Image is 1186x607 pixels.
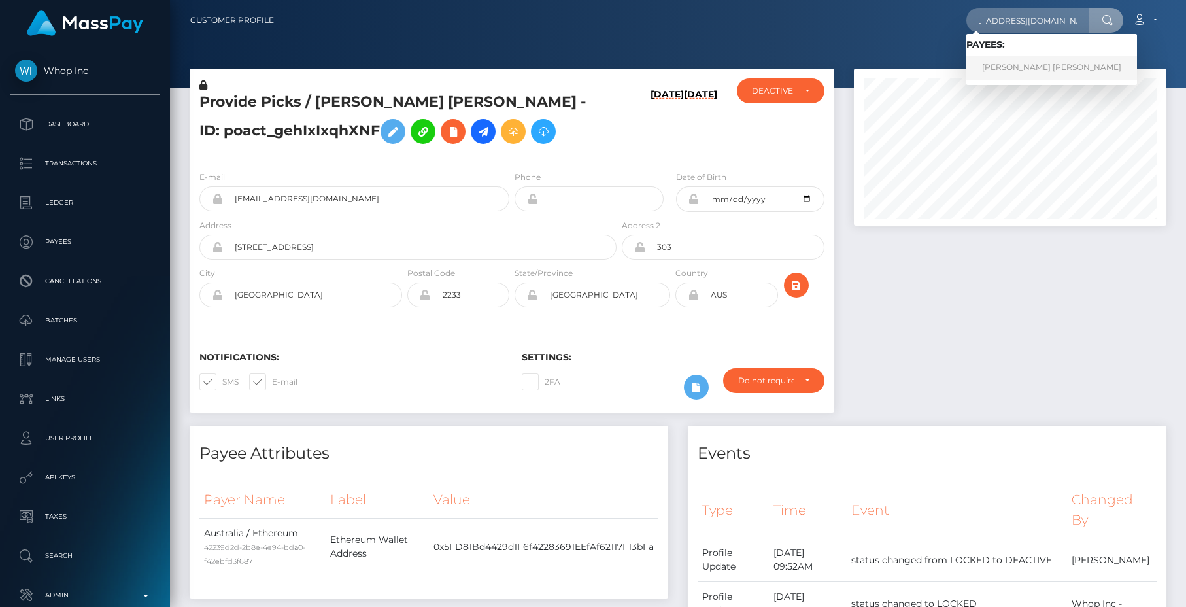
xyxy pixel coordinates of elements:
[1067,482,1157,538] th: Changed By
[15,507,155,527] p: Taxes
[407,268,455,279] label: Postal Code
[847,538,1066,582] td: status changed from LOCKED to DEACTIVE
[190,7,274,34] a: Customer Profile
[522,352,824,363] h6: Settings:
[15,154,155,173] p: Transactions
[15,271,155,291] p: Cancellations
[199,92,609,150] h5: Provide Picks / [PERSON_NAME] [PERSON_NAME] - ID: poact_gehIxIxqhXNF
[698,538,769,582] td: Profile Update
[15,60,37,82] img: Whop Inc
[15,193,155,213] p: Ledger
[966,56,1137,80] a: [PERSON_NAME] [PERSON_NAME]
[847,482,1066,538] th: Event
[15,311,155,330] p: Batches
[698,482,769,538] th: Type
[15,468,155,487] p: API Keys
[10,422,160,455] a: User Profile
[10,108,160,141] a: Dashboard
[199,220,231,232] label: Address
[698,442,1157,465] h4: Events
[199,268,215,279] label: City
[769,482,847,538] th: Time
[684,89,717,155] h6: [DATE]
[471,119,496,144] a: Initiate Payout
[675,268,708,279] label: Country
[15,389,155,409] p: Links
[15,114,155,134] p: Dashboard
[199,482,326,518] th: Payer Name
[752,86,794,96] div: DEACTIVE
[10,540,160,572] a: Search
[326,518,429,576] td: Ethereum Wallet Address
[199,442,658,465] h4: Payee Attributes
[10,383,160,415] a: Links
[10,147,160,180] a: Transactions
[1067,538,1157,582] td: [PERSON_NAME]
[15,350,155,370] p: Manage Users
[15,585,155,605] p: Admin
[15,546,155,566] p: Search
[676,171,726,183] label: Date of Birth
[769,538,847,582] td: [DATE] 09:52AM
[966,39,1137,50] h6: Payees:
[10,343,160,376] a: Manage Users
[515,171,541,183] label: Phone
[515,268,573,279] label: State/Province
[199,373,239,390] label: SMS
[10,65,160,77] span: Whop Inc
[723,368,824,393] button: Do not require
[10,186,160,219] a: Ledger
[199,518,326,576] td: Australia / Ethereum
[326,482,429,518] th: Label
[622,220,660,232] label: Address 2
[10,500,160,533] a: Taxes
[199,352,502,363] h6: Notifications:
[10,265,160,298] a: Cancellations
[737,78,824,103] button: DEACTIVE
[429,518,658,576] td: 0x5FD81Bd4429d1F6f42283691EEfAf62117F13bFa
[10,461,160,494] a: API Keys
[522,373,560,390] label: 2FA
[429,482,658,518] th: Value
[199,171,225,183] label: E-mail
[204,543,305,566] small: 42239d2d-2b8e-4e94-bda0-f42ebfd3f687
[10,304,160,337] a: Batches
[651,89,684,155] h6: [DATE]
[966,8,1089,33] input: Search...
[249,373,297,390] label: E-mail
[738,375,794,386] div: Do not require
[27,10,143,36] img: MassPay Logo
[15,232,155,252] p: Payees
[15,428,155,448] p: User Profile
[10,226,160,258] a: Payees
